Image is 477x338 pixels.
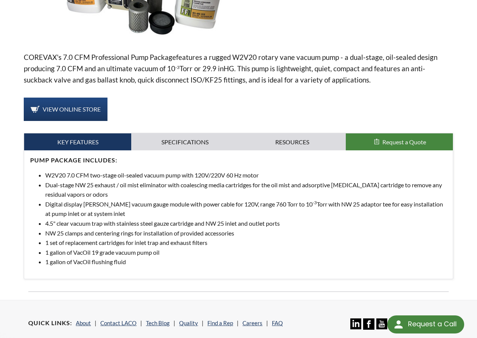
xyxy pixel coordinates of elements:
li: 1 gallon of VacOil 19 grade vacuum pump oil [45,248,447,257]
sup: -3 [175,64,179,70]
a: Find a Rep [207,320,233,326]
a: Resources [239,133,346,151]
a: FAQ [272,320,283,326]
a: View Online Store [24,98,107,121]
div: Request a Call [408,315,457,333]
h4: PUMP PACKAGE INCLUDES: [30,156,447,164]
a: Quality [179,320,198,326]
h4: Quick Links [28,319,72,327]
a: Key Features [24,133,131,151]
li: W2V20 7.0 CFM two-stage oil-sealed vacuum pump with 120V/220V 60 Hz motor [45,170,447,180]
li: Dual-stage NW 25 exhaust / oil mist eliminator with coalescing media cartridges for the oil mist ... [45,180,447,199]
sup: -3 [313,200,317,205]
span: COREVAX's 7.0 CFM Professional Pump Package [24,53,176,61]
li: 4.5" clear vacuum trap with stainless steel gauze cartridge and NW 25 inlet and outlet ports [45,219,447,228]
li: 1 gallon of VacOil flushing fluid [45,257,447,267]
span: View Online Store [43,106,101,113]
li: Digital display [PERSON_NAME] vacuum gauge module with power cable for 120V, range 760 Torr to 10... [45,199,447,219]
a: Tech Blog [146,320,170,326]
img: round button [393,318,405,330]
a: Careers [242,320,262,326]
button: Request a Quote [346,133,453,151]
p: features a rugged W2V20 rotary vane vacuum pump - a dual-stage, oil-sealed design producing 7.0 C... [24,52,453,86]
a: About [76,320,91,326]
a: Contact LACO [100,320,137,326]
a: Specifications [131,133,238,151]
span: Request a Quote [382,138,426,145]
li: 1 set of replacement cartridges for inlet trap and exhaust filters [45,238,447,248]
div: Request a Call [387,315,464,333]
li: NW 25 clamps and centering rings for installation of provided accessories [45,228,447,238]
